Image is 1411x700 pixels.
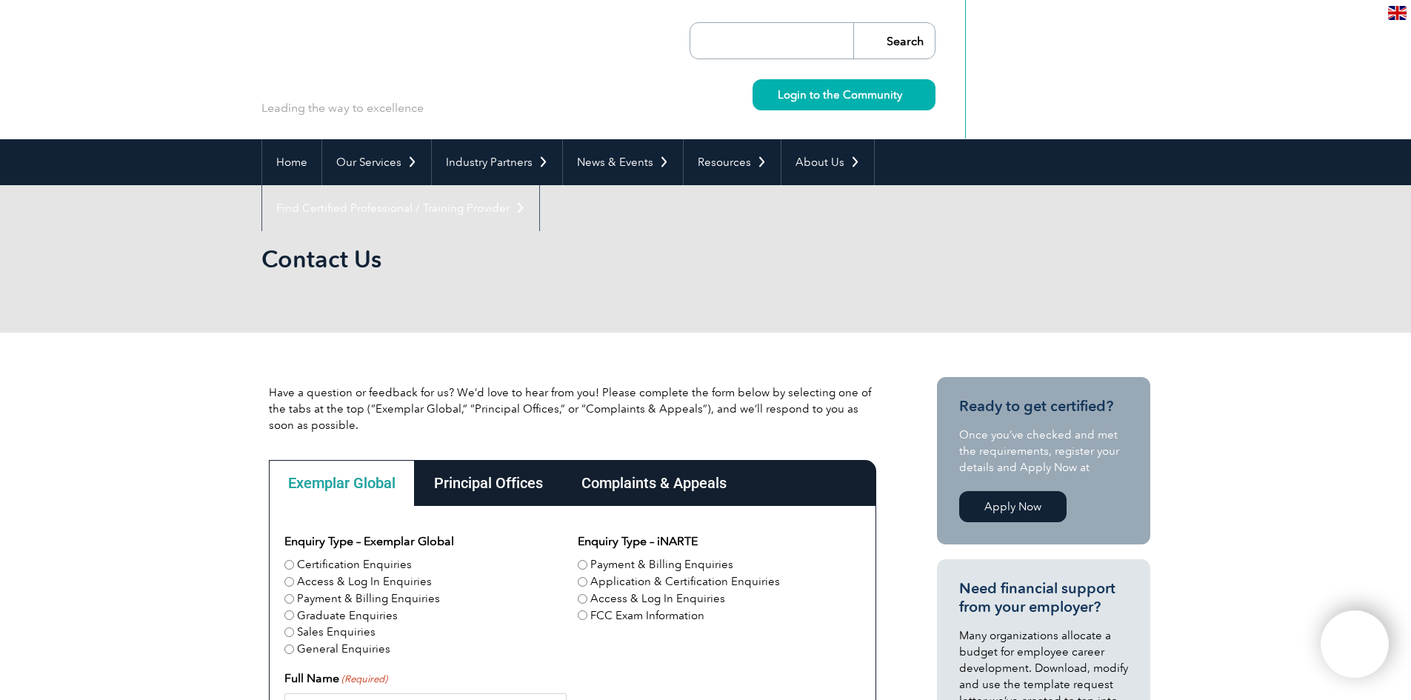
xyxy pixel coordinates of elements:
img: svg+xml;nitro-empty-id=MTE3MToxMTY=-1;base64,PHN2ZyB2aWV3Qm94PSIwIDAgNDAwIDQwMCIgd2lkdGg9IjQwMCIg... [1336,626,1373,663]
label: Access & Log In Enquiries [297,573,432,590]
div: Exemplar Global [269,460,415,506]
legend: Enquiry Type – Exemplar Global [284,533,454,550]
label: Payment & Billing Enquiries [297,590,440,607]
input: Search [853,23,935,59]
div: Complaints & Appeals [562,460,746,506]
a: Apply Now [959,491,1067,522]
span: (Required) [340,672,387,687]
a: Home [262,139,321,185]
a: News & Events [563,139,683,185]
label: Payment & Billing Enquiries [590,556,733,573]
p: Leading the way to excellence [261,100,424,116]
a: Industry Partners [432,139,562,185]
h3: Need financial support from your employer? [959,579,1128,616]
div: Principal Offices [415,460,562,506]
p: Have a question or feedback for us? We’d love to hear from you! Please complete the form below by... [269,384,876,433]
a: Our Services [322,139,431,185]
h1: Contact Us [261,244,830,273]
label: FCC Exam Information [590,607,704,624]
a: Find Certified Professional / Training Provider [262,185,539,231]
label: Full Name [284,670,387,687]
label: Application & Certification Enquiries [590,573,780,590]
a: Resources [684,139,781,185]
a: Login to the Community [753,79,935,110]
label: General Enquiries [297,641,390,658]
label: Sales Enquiries [297,624,376,641]
label: Graduate Enquiries [297,607,398,624]
label: Access & Log In Enquiries [590,590,725,607]
legend: Enquiry Type – iNARTE [578,533,698,550]
p: Once you’ve checked and met the requirements, register your details and Apply Now at [959,427,1128,476]
h3: Ready to get certified? [959,397,1128,416]
a: About Us [781,139,874,185]
label: Certification Enquiries [297,556,412,573]
img: svg+xml;nitro-empty-id=MzU3OjIyMw==-1;base64,PHN2ZyB2aWV3Qm94PSIwIDAgMTEgMTEiIHdpZHRoPSIxMSIgaGVp... [902,90,910,99]
img: en [1388,6,1407,20]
